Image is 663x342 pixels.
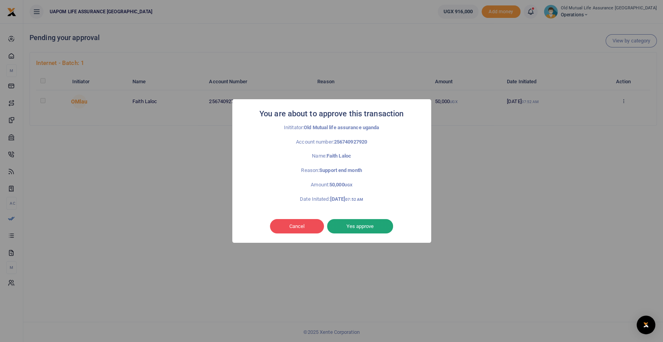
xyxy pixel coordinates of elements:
[319,167,362,173] strong: Support end month
[327,153,351,159] strong: Faith Laloc
[249,152,414,160] p: Name:
[329,182,352,188] strong: 50,000
[249,181,414,189] p: Amount:
[249,167,414,175] p: Reason:
[270,219,324,234] button: Cancel
[327,219,393,234] button: Yes approve
[259,107,404,121] h2: You are about to approve this transaction
[249,138,414,146] p: Account number:
[249,195,414,203] p: Date Initated:
[334,139,367,145] strong: 256740927920
[249,124,414,132] p: Inititator:
[345,197,363,202] small: 07:52 AM
[637,316,655,334] div: Open Intercom Messenger
[330,196,363,202] strong: [DATE]
[304,125,379,130] strong: Old Mutual life assurance uganda
[345,183,352,187] small: UGX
